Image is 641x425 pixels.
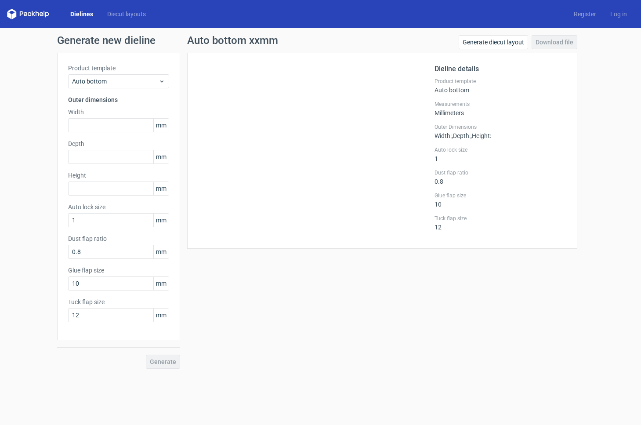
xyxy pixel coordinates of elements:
[187,35,278,46] h1: Auto bottom xxmm
[435,132,452,139] span: Width :
[68,203,169,211] label: Auto lock size
[68,108,169,116] label: Width
[68,298,169,306] label: Tuck flap size
[153,309,169,322] span: mm
[68,171,169,180] label: Height
[153,150,169,163] span: mm
[435,64,566,74] h2: Dieline details
[57,35,584,46] h1: Generate new dieline
[153,182,169,195] span: mm
[435,215,566,222] label: Tuck flap size
[153,214,169,227] span: mm
[435,101,566,116] div: Millimeters
[603,10,634,18] a: Log in
[435,146,566,153] label: Auto lock size
[435,192,566,208] div: 10
[435,169,566,185] div: 0.8
[153,277,169,290] span: mm
[435,215,566,231] div: 12
[567,10,603,18] a: Register
[435,78,566,85] label: Product template
[100,10,153,18] a: Diecut layouts
[68,95,169,104] h3: Outer dimensions
[153,245,169,258] span: mm
[153,119,169,132] span: mm
[435,78,566,94] div: Auto bottom
[435,146,566,162] div: 1
[72,77,159,86] span: Auto bottom
[435,124,566,131] label: Outer Dimensions
[68,139,169,148] label: Depth
[471,132,491,139] span: , Height :
[435,169,566,176] label: Dust flap ratio
[68,234,169,243] label: Dust flap ratio
[68,64,169,73] label: Product template
[459,35,528,49] a: Generate diecut layout
[68,266,169,275] label: Glue flap size
[452,132,471,139] span: , Depth :
[63,10,100,18] a: Dielines
[435,101,566,108] label: Measurements
[435,192,566,199] label: Glue flap size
